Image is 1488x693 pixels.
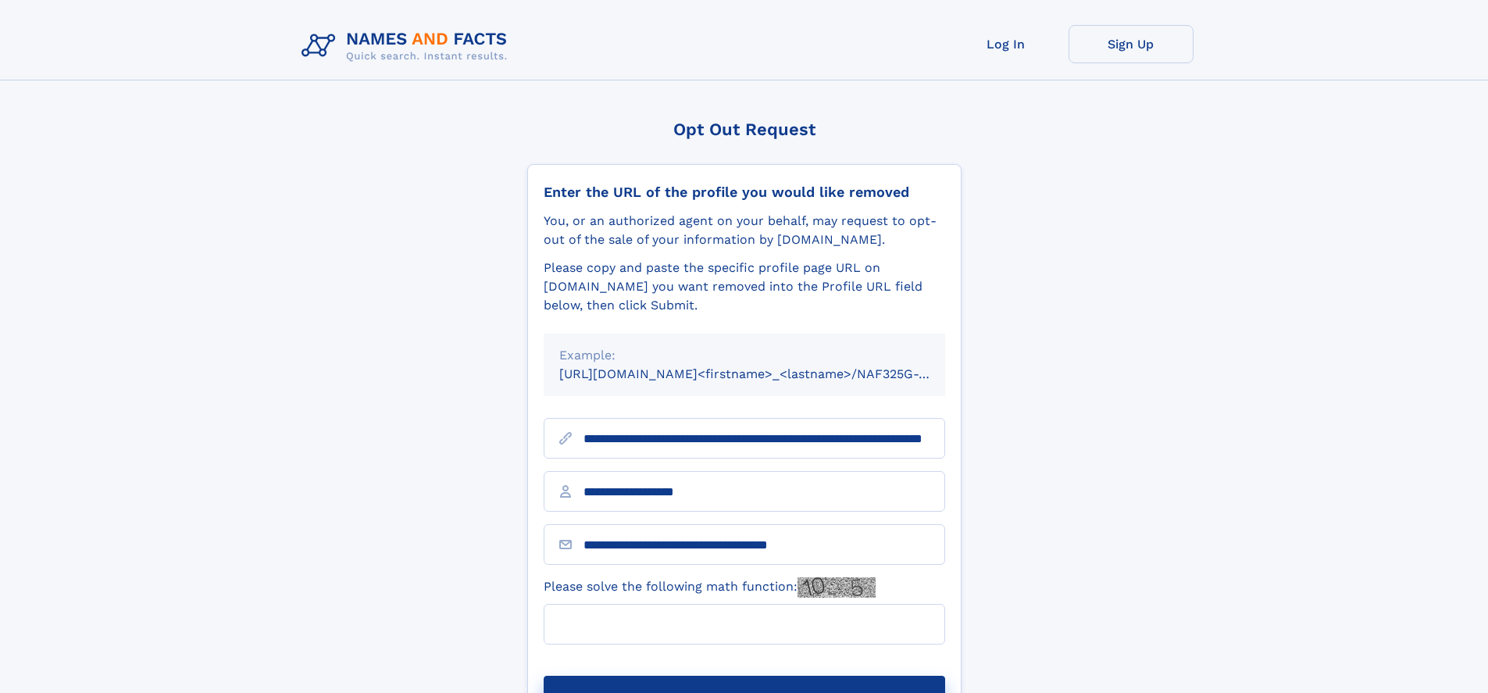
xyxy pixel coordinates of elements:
div: You, or an authorized agent on your behalf, may request to opt-out of the sale of your informatio... [544,212,945,249]
a: Sign Up [1069,25,1194,63]
div: Opt Out Request [527,120,962,139]
div: Example: [559,346,930,365]
a: Log In [944,25,1069,63]
div: Please copy and paste the specific profile page URL on [DOMAIN_NAME] you want removed into the Pr... [544,259,945,315]
img: Logo Names and Facts [295,25,520,67]
label: Please solve the following math function: [544,577,876,598]
div: Enter the URL of the profile you would like removed [544,184,945,201]
small: [URL][DOMAIN_NAME]<firstname>_<lastname>/NAF325G-xxxxxxxx [559,366,975,381]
